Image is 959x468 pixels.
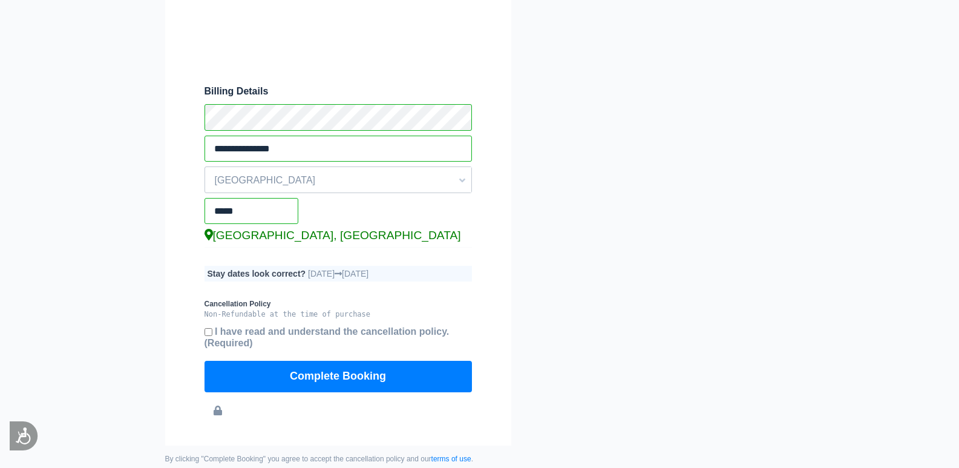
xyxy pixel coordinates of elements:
b: Stay dates look correct? [208,269,306,278]
small: By clicking "Complete Booking" you agree to accept the cancellation policy and our . [165,455,511,463]
button: Complete Booking [205,361,472,392]
b: I have read and understand the cancellation policy. [205,326,450,348]
span: (Required) [205,338,253,348]
div: [GEOGRAPHIC_DATA], [GEOGRAPHIC_DATA] [205,229,472,242]
span: [GEOGRAPHIC_DATA] [205,170,471,191]
input: I have read and understand the cancellation policy.(Required) [205,328,212,336]
pre: Non-Refundable at the time of purchase [205,310,472,318]
a: terms of use [431,455,471,463]
b: Cancellation Policy [205,300,472,308]
span: Billing Details [205,86,472,97]
span: [DATE] [DATE] [308,269,368,278]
